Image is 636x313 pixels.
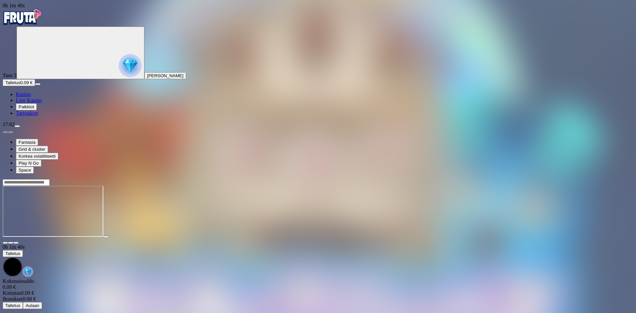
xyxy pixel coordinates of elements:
span: Bonukset [3,296,23,302]
a: Tarjoukset [16,110,38,116]
span: Korkea volatiliteetti [19,154,56,159]
span: Palkkiot [19,104,34,109]
div: Game menu content [3,278,633,309]
img: reward-icon [23,266,33,277]
span: Aulaan [26,303,39,308]
span: Taso 3 [3,73,17,78]
nav: Main menu [3,91,633,116]
button: [PERSON_NAME] [144,72,186,79]
button: Korkea volatiliteetti [16,153,58,160]
button: Grid & cluster [16,146,48,153]
button: Talletus [3,302,23,309]
span: Space [19,168,31,173]
a: Kasino [16,91,31,97]
button: menu [15,125,20,127]
span: 17:02 [3,122,15,127]
span: user session time [3,244,25,250]
button: Talletusplus icon0.09 € [3,79,35,86]
button: menu [35,83,40,85]
div: Kokonaissaldo [3,278,633,290]
span: [PERSON_NAME] [147,73,184,78]
button: Play N Go [16,160,41,167]
span: Talletus [5,303,20,308]
span: Talletus [5,80,20,85]
a: Live Kasino [16,97,42,103]
button: next slide [8,131,13,133]
span: Grid & cluster [19,147,45,152]
button: chevron-down icon [8,242,13,244]
div: 0.09 € [3,284,633,290]
span: Play N Go [19,161,39,166]
button: close icon [3,242,8,244]
button: reward progress [17,26,144,79]
button: Fantasia [16,139,38,146]
img: reward progress [119,54,142,77]
span: Kotiutus [3,290,21,296]
div: Game menu [3,244,633,278]
button: Aulaan [23,302,42,309]
a: Fruta [3,21,42,26]
div: 0.09 € [3,290,633,296]
button: prev slide [3,131,8,133]
span: Fantasia [19,140,35,145]
span: 0.09 € [20,80,32,85]
button: Talletus [3,250,23,257]
span: user session time [3,3,25,8]
input: Search [3,179,50,186]
button: Palkkiot [16,103,37,110]
span: Talletus [5,251,20,256]
div: 0.00 € [3,296,633,302]
button: play icon [103,236,109,238]
img: Fruta [3,9,42,25]
iframe: Reactoonz [3,186,103,237]
nav: Primary [3,9,633,116]
button: fullscreen icon [13,242,19,244]
button: Space [16,167,34,174]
